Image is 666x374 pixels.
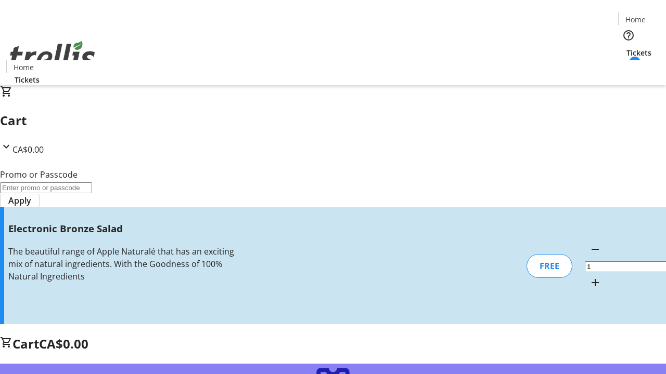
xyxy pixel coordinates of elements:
[8,194,31,207] span: Apply
[14,62,34,73] span: Home
[618,25,639,46] button: Help
[6,30,99,82] img: Orient E2E Organization yz4uE5cYhF's Logo
[527,254,572,278] div: FREE
[12,144,44,155] span: CA$0.00
[585,239,606,260] button: Decrement by one
[8,245,236,283] div: The beautiful range of Apple Naturalé that has an exciting mix of natural ingredients. With the G...
[39,335,88,352] span: CA$0.00
[7,62,40,73] a: Home
[15,74,40,85] span: Tickets
[619,14,652,25] a: Home
[585,272,606,293] button: Increment by one
[6,74,48,85] a: Tickets
[618,58,639,79] button: Cart
[626,47,651,58] span: Tickets
[625,14,646,25] span: Home
[8,221,236,236] h3: Electronic Bronze Salad
[618,47,660,58] a: Tickets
